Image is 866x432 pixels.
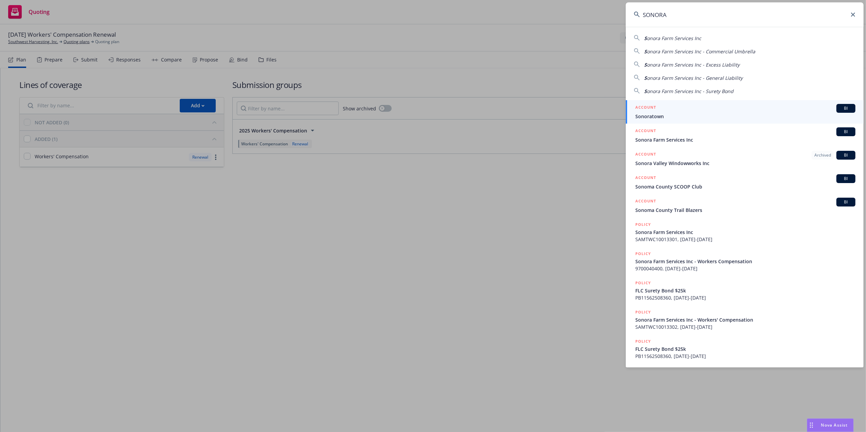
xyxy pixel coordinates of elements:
span: Sonora Farm Services Inc - Workers Compensation [635,258,855,265]
span: onora Farm Services Inc [647,35,701,41]
span: Nova Assist [821,422,848,428]
a: ACCOUNTArchivedBISonora Valley Windowworks Inc [626,147,864,170]
a: ACCOUNTBISonora Farm Services Inc [626,124,864,147]
input: Search... [626,2,864,27]
span: PB11562508360, [DATE]-[DATE] [635,353,855,360]
span: Sonoratown [635,113,855,120]
a: POLICYSonora Farm Services Inc - Workers' CompensationSAMTWC10013302, [DATE]-[DATE] [626,305,864,334]
h5: POLICY [635,280,651,286]
h5: ACCOUNT [635,104,656,112]
span: Sonora Farm Services Inc [635,136,855,143]
h5: POLICY [635,309,651,316]
a: ACCOUNTBISonoratown [626,100,864,124]
span: 9700040400, [DATE]-[DATE] [635,265,855,272]
span: Sonora Farm Services Inc - Workers' Compensation [635,316,855,323]
span: BI [839,105,853,111]
span: S [644,48,647,55]
span: BI [839,152,853,158]
span: SAMTWC10013301, [DATE]-[DATE] [635,236,855,243]
h5: ACCOUNT [635,198,656,206]
span: Sonora Farm Services Inc [635,229,855,236]
a: POLICYFLC Surety Bond $25kPB11562508360, [DATE]-[DATE] [626,334,864,363]
span: FLC Surety Bond $25k [635,287,855,294]
span: BI [839,129,853,135]
a: POLICYSonora Farm Services Inc - Workers Compensation9700040400, [DATE]-[DATE] [626,247,864,276]
span: S [644,75,647,81]
h5: ACCOUNT [635,151,656,159]
span: FLC Surety Bond $25k [635,345,855,353]
span: Sonoma County SCOOP Club [635,183,855,190]
span: BI [839,199,853,205]
span: BI [839,176,853,182]
h5: ACCOUNT [635,127,656,136]
span: onora Farm Services Inc - General Liability [647,75,743,81]
a: ACCOUNTBISonoma County Trail Blazers [626,194,864,217]
span: onora Farm Services Inc - Excess Liability [647,61,740,68]
span: PB11562508360, [DATE]-[DATE] [635,294,855,301]
a: POLICYSonora Farm Services IncSAMTWC10013301, [DATE]-[DATE] [626,217,864,247]
h5: ACCOUNT [635,174,656,182]
span: SAMTWC10013302, [DATE]-[DATE] [635,323,855,330]
a: ACCOUNTBISonoma County SCOOP Club [626,170,864,194]
span: onora Farm Services Inc - Surety Bond [647,88,734,94]
span: Sonora Valley Windowworks Inc [635,160,855,167]
span: S [644,61,647,68]
span: S [644,35,647,41]
span: Sonoma County Trail Blazers [635,206,855,214]
h5: POLICY [635,250,651,257]
div: Drag to move [807,419,816,432]
span: onora Farm Services Inc - Commercial Umbrella [647,48,755,55]
span: Archived [814,152,831,158]
span: S [644,88,647,94]
a: POLICYFLC Surety Bond $25kPB11562508360, [DATE]-[DATE] [626,276,864,305]
button: Nova Assist [807,418,854,432]
h5: POLICY [635,221,651,228]
h5: POLICY [635,338,651,345]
